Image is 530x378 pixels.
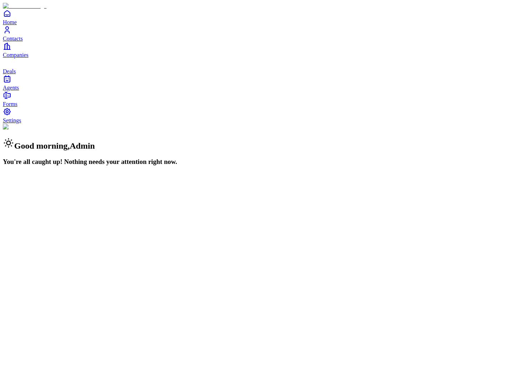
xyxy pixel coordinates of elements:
span: Forms [3,101,17,107]
a: Agents [3,75,527,91]
a: Home [3,9,527,25]
span: Home [3,19,17,25]
img: Item Brain Logo [3,3,47,9]
span: Settings [3,117,21,123]
a: Forms [3,91,527,107]
a: Companies [3,42,527,58]
img: Background [3,124,36,130]
h2: Good morning , Admin [3,137,527,151]
a: Contacts [3,26,527,42]
span: Contacts [3,36,23,42]
a: deals [3,58,527,74]
h3: You're all caught up! Nothing needs your attention right now. [3,158,527,166]
span: Agents [3,85,19,91]
span: Companies [3,52,28,58]
a: Settings [3,107,527,123]
span: Deals [3,68,16,74]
